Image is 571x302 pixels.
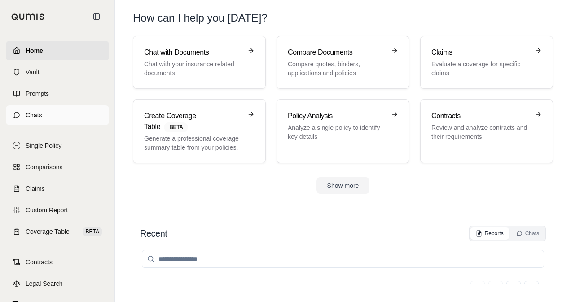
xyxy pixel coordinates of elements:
[429,284,456,293] div: Page 1 of 5
[316,177,370,194] button: Show more
[6,105,109,125] a: Chats
[133,11,553,25] h1: How can I help you [DATE]?
[431,47,529,58] h3: Claims
[133,36,266,89] a: Chat with DocumentsChat with your insurance related documents
[288,47,386,58] h3: Compare Documents
[140,227,167,240] h2: Recent
[26,89,49,98] span: Prompts
[26,141,61,150] span: Single Policy
[6,222,109,242] a: Coverage TableBETA
[6,200,109,220] a: Custom Report
[431,111,529,121] h3: Contracts
[6,179,109,198] a: Claims
[431,60,529,78] p: Evaluate a coverage for specific claims
[511,227,545,240] button: Chats
[431,123,529,141] p: Review and analyze contracts and their requirements
[26,227,70,236] span: Coverage Table
[26,279,63,288] span: Legal Search
[89,9,104,24] button: Collapse sidebar
[144,60,242,78] p: Chat with your insurance related documents
[420,99,553,163] a: ContractsReview and analyze contracts and their requirements
[516,230,539,237] div: Chats
[11,13,45,20] img: Qumis Logo
[144,47,242,58] h3: Chat with Documents
[420,36,553,89] a: ClaimsEvaluate a coverage for specific claims
[470,227,509,240] button: Reports
[26,258,53,267] span: Contracts
[6,84,109,104] a: Prompts
[6,274,109,293] a: Legal Search
[288,60,386,78] p: Compare quotes, binders, applications and policies
[26,111,42,120] span: Chats
[277,99,409,163] a: Policy AnalysisAnalyze a single policy to identify key details
[26,206,68,215] span: Custom Report
[164,122,188,132] span: BETA
[6,252,109,272] a: Contracts
[6,157,109,177] a: Comparisons
[26,68,40,77] span: Vault
[6,136,109,155] a: Single Policy
[83,227,102,236] span: BETA
[288,123,386,141] p: Analyze a single policy to identify key details
[26,163,62,172] span: Comparisons
[147,284,192,293] p: Showing 5 of 25
[476,230,504,237] div: Reports
[288,111,386,121] h3: Policy Analysis
[26,184,45,193] span: Claims
[133,99,266,163] a: Create Coverage TableBETAGenerate a professional coverage summary table from your policies.
[6,41,109,60] a: Home
[26,46,43,55] span: Home
[277,36,409,89] a: Compare DocumentsCompare quotes, binders, applications and policies
[144,134,242,152] p: Generate a professional coverage summary table from your policies.
[6,62,109,82] a: Vault
[144,111,242,132] h3: Create Coverage Table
